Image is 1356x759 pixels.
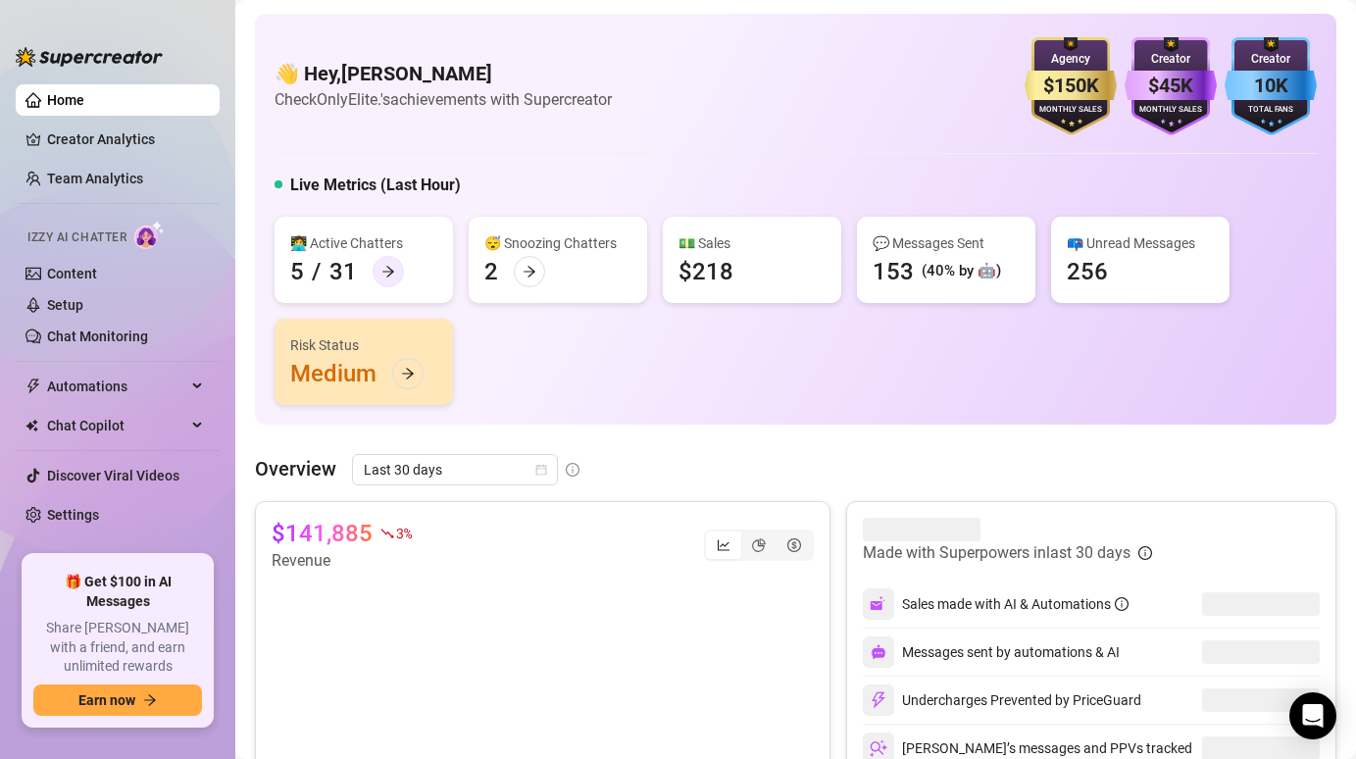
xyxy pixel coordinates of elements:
article: Check OnlyElite.'s achievements with Supercreator [275,87,612,112]
div: 31 [329,256,357,287]
div: 📪 Unread Messages [1067,232,1214,254]
article: Made with Superpowers in last 30 days [863,541,1130,565]
div: $218 [678,256,733,287]
div: 256 [1067,256,1108,287]
img: Chat Copilot [25,419,38,432]
div: $150K [1025,71,1117,101]
article: Overview [255,454,336,483]
span: Izzy AI Chatter [27,228,126,247]
span: calendar [535,464,547,476]
div: Sales made with AI & Automations [902,593,1129,615]
span: Earn now [78,692,135,708]
span: arrow-right [381,265,395,278]
img: svg%3e [871,644,886,660]
span: Automations [47,371,186,402]
div: 😴 Snoozing Chatters [484,232,631,254]
span: Chat Copilot [47,410,186,441]
span: info-circle [566,463,579,477]
div: 10K [1225,71,1317,101]
img: gold-badge-CigiZidd.svg [1025,37,1117,135]
img: blue-badge-DgoSNQY1.svg [1225,37,1317,135]
span: dollar-circle [787,538,801,552]
span: info-circle [1138,546,1152,560]
div: Agency [1025,50,1117,69]
span: thunderbolt [25,379,41,394]
article: $141,885 [272,518,373,549]
img: AI Chatter [134,221,165,249]
img: svg%3e [870,595,887,613]
span: 🎁 Get $100 in AI Messages [33,573,202,611]
span: Share [PERSON_NAME] with a friend, and earn unlimited rewards [33,619,202,677]
div: 💬 Messages Sent [873,232,1020,254]
div: 5 [290,256,304,287]
a: Creator Analytics [47,124,204,155]
span: line-chart [717,538,730,552]
a: Setup [47,297,83,313]
div: 👩‍💻 Active Chatters [290,232,437,254]
div: (40% by 🤖) [922,260,1001,283]
span: arrow-right [401,367,415,380]
h4: 👋 Hey, [PERSON_NAME] [275,60,612,87]
div: 💵 Sales [678,232,826,254]
span: arrow-right [523,265,536,278]
div: Monthly Sales [1125,104,1217,117]
a: Home [47,92,84,108]
div: Total Fans [1225,104,1317,117]
span: Last 30 days [364,455,546,484]
div: Undercharges Prevented by PriceGuard [863,684,1141,716]
div: Messages sent by automations & AI [863,636,1120,668]
div: 153 [873,256,914,287]
span: arrow-right [143,693,157,707]
a: Discover Viral Videos [47,468,179,483]
span: fall [380,527,394,540]
span: pie-chart [752,538,766,552]
a: Content [47,266,97,281]
div: 2 [484,256,498,287]
a: Settings [47,507,99,523]
span: info-circle [1115,597,1129,611]
div: segmented control [704,530,814,561]
div: Open Intercom Messenger [1289,692,1336,739]
img: svg%3e [870,691,887,709]
a: Team Analytics [47,171,143,186]
div: Monthly Sales [1025,104,1117,117]
div: Creator [1225,50,1317,69]
img: purple-badge-B9DA21FR.svg [1125,37,1217,135]
article: Revenue [272,549,411,573]
div: $45K [1125,71,1217,101]
button: Earn nowarrow-right [33,684,202,716]
span: 3 % [396,524,411,542]
h5: Live Metrics (Last Hour) [290,174,461,197]
div: Creator [1125,50,1217,69]
a: Chat Monitoring [47,329,148,344]
img: svg%3e [870,739,887,757]
div: Risk Status [290,334,437,356]
img: logo-BBDzfeDw.svg [16,47,163,67]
